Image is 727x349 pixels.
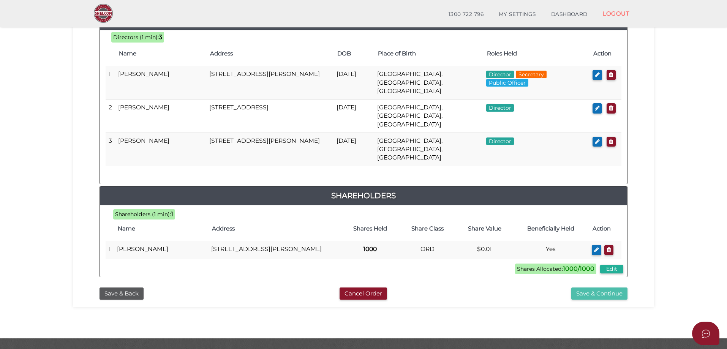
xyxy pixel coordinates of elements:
[114,241,208,259] td: [PERSON_NAME]
[100,190,627,202] a: Shareholders
[374,133,483,166] td: [GEOGRAPHIC_DATA], [GEOGRAPHIC_DATA], [GEOGRAPHIC_DATA]
[171,210,173,218] b: 1
[600,265,623,273] button: Edit
[513,241,589,259] td: Yes
[159,33,162,41] b: 3
[563,265,594,272] b: 1000/1000
[486,104,514,112] span: Director
[333,66,374,99] td: [DATE]
[100,287,144,300] button: Save & Back
[544,7,595,22] a: DASHBOARD
[399,241,456,259] td: ORD
[106,99,115,133] td: 2
[333,99,374,133] td: [DATE]
[571,287,627,300] button: Save & Continue
[115,211,171,218] span: Shareholders (1 min):
[595,6,637,21] a: LOGOUT
[486,79,528,87] span: Public Officer
[208,241,341,259] td: [STREET_ADDRESS][PERSON_NAME]
[206,133,333,166] td: [STREET_ADDRESS][PERSON_NAME]
[516,71,547,78] span: Secretary
[593,51,618,57] h4: Action
[441,7,491,22] a: 1300 722 796
[115,99,206,133] td: [PERSON_NAME]
[337,51,370,57] h4: DOB
[115,66,206,99] td: [PERSON_NAME]
[206,66,333,99] td: [STREET_ADDRESS][PERSON_NAME]
[106,133,115,166] td: 3
[491,7,544,22] a: MY SETTINGS
[340,287,387,300] button: Cancel Order
[363,245,377,253] b: 1000
[374,99,483,133] td: [GEOGRAPHIC_DATA], [GEOGRAPHIC_DATA], [GEOGRAPHIC_DATA]
[378,51,479,57] h4: Place of Birth
[113,34,159,41] span: Directors (1 min):
[333,133,374,166] td: [DATE]
[486,71,514,78] span: Director
[403,226,452,232] h4: Share Class
[487,51,586,57] h4: Roles Held
[210,51,330,57] h4: Address
[517,226,585,232] h4: Beneficially Held
[374,66,483,99] td: [GEOGRAPHIC_DATA], [GEOGRAPHIC_DATA], [GEOGRAPHIC_DATA]
[515,264,596,274] span: Shares Allocated:
[486,137,514,145] span: Director
[345,226,395,232] h4: Shares Held
[593,226,618,232] h4: Action
[456,241,513,259] td: $0.01
[115,133,206,166] td: [PERSON_NAME]
[106,66,115,99] td: 1
[119,51,202,57] h4: Name
[106,241,114,259] td: 1
[206,99,333,133] td: [STREET_ADDRESS]
[692,322,719,345] button: Open asap
[118,226,204,232] h4: Name
[212,226,337,232] h4: Address
[460,226,509,232] h4: Share Value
